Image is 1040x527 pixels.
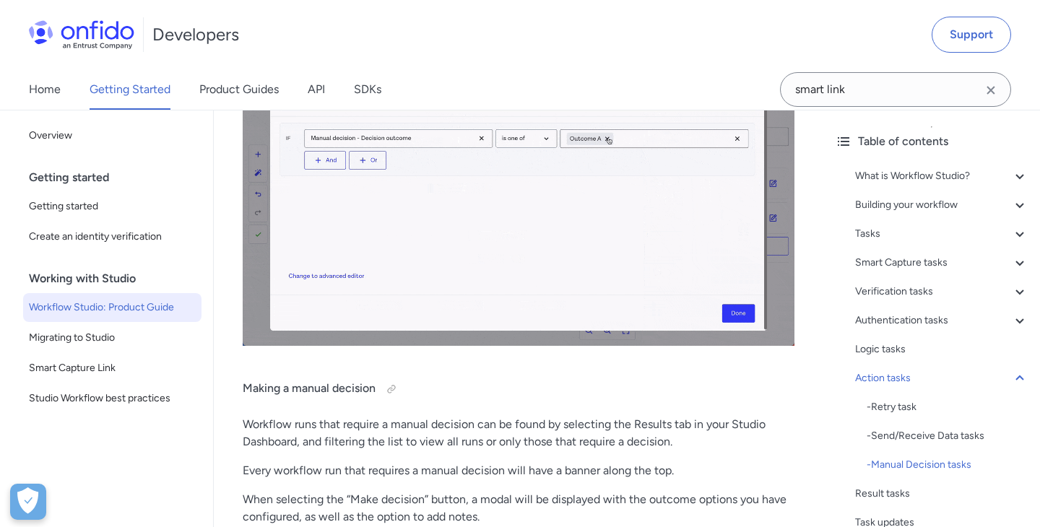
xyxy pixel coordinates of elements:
[243,378,794,401] h4: Making a manual decision
[867,456,1028,474] a: -Manual Decision tasks
[855,283,1028,300] a: Verification tasks
[243,462,794,479] p: Every workflow run that requires a manual decision will have a banner along the top.
[243,10,794,345] img: Manual decision task
[932,17,1011,53] a: Support
[29,360,196,377] span: Smart Capture Link
[152,23,239,46] h1: Developers
[10,484,46,520] button: Open Preferences
[23,293,201,322] a: Workflow Studio: Product Guide
[835,133,1028,150] div: Table of contents
[29,329,196,347] span: Migrating to Studio
[29,264,207,293] div: Working with Studio
[29,299,196,316] span: Workflow Studio: Product Guide
[29,69,61,110] a: Home
[23,323,201,352] a: Migrating to Studio
[354,69,381,110] a: SDKs
[23,384,201,413] a: Studio Workflow best practices
[855,167,1028,185] a: What is Workflow Studio?
[982,82,1000,99] svg: Clear search field button
[23,192,201,221] a: Getting started
[29,228,196,245] span: Create an identity verification
[867,398,1028,416] a: -Retry task
[855,485,1028,502] a: Result tasks
[10,484,46,520] div: Cookie Preferences
[23,354,201,383] a: Smart Capture Link
[867,427,1028,445] div: - Send/Receive Data tasks
[29,127,196,144] span: Overview
[867,427,1028,445] a: -Send/Receive Data tasks
[29,390,196,407] span: Studio Workflow best practices
[855,225,1028,243] a: Tasks
[23,222,201,251] a: Create an identity verification
[855,370,1028,387] a: Action tasks
[855,312,1028,329] a: Authentication tasks
[243,416,794,450] p: Workflow runs that require a manual decision can be found by selecting the Results tab in your St...
[199,69,279,110] a: Product Guides
[23,121,201,150] a: Overview
[29,20,134,49] img: Onfido Logo
[90,69,170,110] a: Getting Started
[29,198,196,215] span: Getting started
[867,456,1028,474] div: - Manual Decision tasks
[780,72,1011,107] input: Onfido search input field
[29,163,207,192] div: Getting started
[867,398,1028,416] div: - Retry task
[243,491,794,526] p: When selecting the “Make decision” button, a modal will be displayed with the outcome options you...
[855,341,1028,358] a: Logic tasks
[855,254,1028,271] a: Smart Capture tasks
[855,196,1028,214] a: Building your workflow
[308,69,325,110] a: API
